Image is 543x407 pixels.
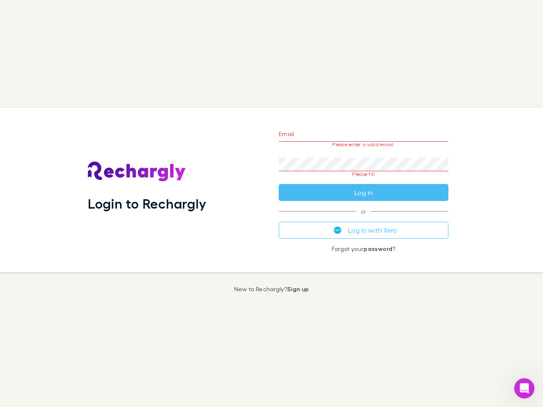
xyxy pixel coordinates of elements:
[279,245,448,252] p: Forgot your ?
[287,285,309,293] a: Sign up
[279,184,448,201] button: Log in
[334,226,341,234] img: Xero's logo
[279,171,448,177] p: Please fill
[234,286,309,293] p: New to Rechargly?
[88,162,186,182] img: Rechargly's Logo
[364,245,392,252] a: password
[279,222,448,239] button: Log in with Xero
[514,378,535,399] iframe: Intercom live chat
[88,195,206,212] h1: Login to Rechargly
[279,142,448,148] p: Please enter a valid email.
[279,211,448,212] span: or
